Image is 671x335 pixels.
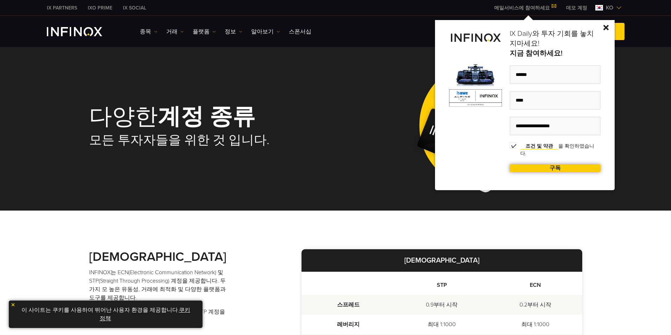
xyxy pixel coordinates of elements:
p: IX Daily와 투자 기회를 놓치지마세요! [510,29,601,58]
a: INFINOX [42,4,82,12]
td: 레버리지 [302,315,395,334]
strong: [DEMOGRAPHIC_DATA] [404,256,479,265]
a: 알아보기 [251,27,280,36]
a: 구독 [510,164,601,172]
a: 거래 [166,27,184,36]
h2: 모든 투자자들을 위한 것 입니다. [89,133,326,148]
a: 조건 및 약관 [520,143,558,149]
span: 을 확인하였습니다. [510,142,601,157]
p: INFINOX는 ECN(Electronic Communication Network) 및 STP(Straight Through Processing) 계정을 제공합니다. 두 가지... [89,268,230,302]
h1: 다양한 [89,105,326,129]
strong: [DEMOGRAPHIC_DATA] [89,249,226,264]
a: 정보 [225,27,242,36]
td: 최대 1:1000 [395,315,489,334]
td: 0.2부터 시작 [489,295,582,315]
a: INFINOX [82,4,118,12]
a: INFINOX MENU [561,4,592,12]
img: yellow close icon [11,302,15,307]
a: 스폰서십 [289,27,311,36]
a: 플랫폼 [193,27,216,36]
th: STP [395,272,489,295]
strong: 계정 종류 [158,103,255,131]
p: 이 사이트는 쿠키를 사용하여 뛰어난 사용자 환경을 제공합니다. . [12,304,199,324]
td: 최대 1:1000 [489,315,582,334]
a: INFINOX Logo [47,27,119,36]
th: ECN [489,272,582,295]
strong: 지금 참여하세요! [510,49,601,58]
a: INFINOX [118,4,151,12]
a: 종목 [140,27,157,36]
td: 0.9부터 시작 [395,295,489,315]
span: ko [603,4,616,12]
a: 메일서비스에 참여하세요 [489,5,561,11]
td: 스프레드 [302,295,395,315]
